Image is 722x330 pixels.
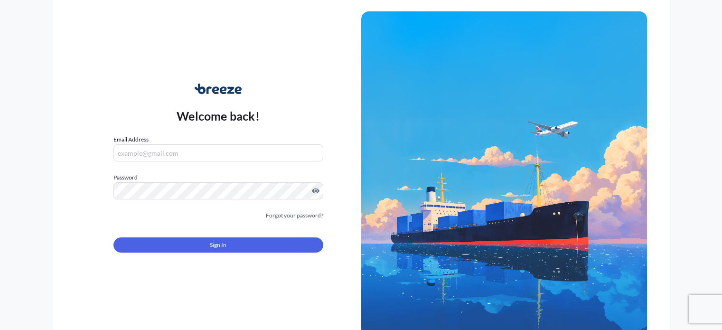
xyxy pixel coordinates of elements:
button: Sign In [113,237,323,253]
label: Password [113,173,323,182]
span: Sign In [210,240,226,250]
button: Show password [312,187,319,195]
a: Forgot your password? [266,211,323,220]
p: Welcome back! [177,108,260,123]
label: Email Address [113,135,149,144]
input: example@gmail.com [113,144,323,161]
